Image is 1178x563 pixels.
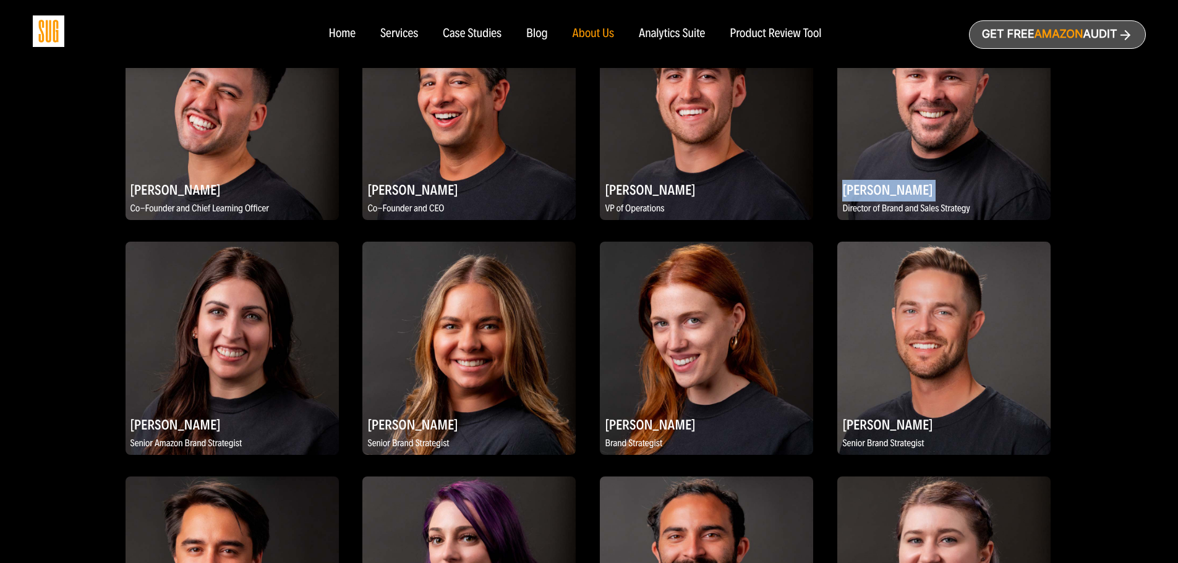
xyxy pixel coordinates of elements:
h2: [PERSON_NAME] [600,412,813,436]
a: Services [380,27,418,41]
img: Katie Ritterbush, Senior Brand Strategist [362,242,576,455]
img: Scott Ptaszynski, Senior Brand Strategist [837,242,1051,455]
a: Case Studies [443,27,502,41]
h2: [PERSON_NAME] [126,177,339,201]
a: Product Review Tool [730,27,821,41]
h2: [PERSON_NAME] [362,412,576,436]
p: Co-Founder and CEO [362,201,576,217]
a: Home [328,27,355,41]
span: Amazon [1034,28,1083,41]
p: Senior Amazon Brand Strategist [126,436,339,452]
img: Sug [33,15,64,47]
img: Brett Vetter, Director of Brand and Sales Strategy [837,7,1051,220]
p: Senior Brand Strategist [362,436,576,452]
a: Analytics Suite [639,27,705,41]
img: Marco Tejada, VP of Operations [600,7,813,220]
p: Brand Strategist [600,436,813,452]
h2: [PERSON_NAME] [837,177,1051,201]
p: VP of Operations [600,201,813,217]
h2: [PERSON_NAME] [126,412,339,436]
img: Meridith Andrew, Senior Amazon Brand Strategist [126,242,339,455]
img: Emily Kozel, Brand Strategist [600,242,813,455]
h2: [PERSON_NAME] [362,177,576,201]
p: Senior Brand Strategist [837,436,1051,452]
img: Evan Kesner, Co-Founder and CEO [362,7,576,220]
p: Co-Founder and Chief Learning Officer [126,201,339,217]
a: About Us [573,27,615,41]
img: Daniel Tejada, Co-Founder and Chief Learning Officer [126,7,339,220]
h2: [PERSON_NAME] [837,412,1051,436]
a: Get freeAmazonAudit [969,20,1146,49]
h2: [PERSON_NAME] [600,177,813,201]
a: Blog [526,27,548,41]
p: Director of Brand and Sales Strategy [837,201,1051,217]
